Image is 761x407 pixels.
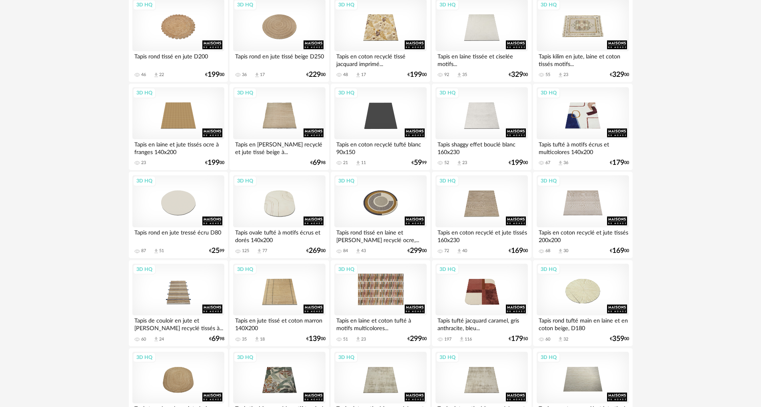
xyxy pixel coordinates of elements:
[435,315,527,331] div: Tapis tufté jacquard caramel, gris anthracite, bleu...
[335,88,358,98] div: 3D HQ
[254,72,260,78] span: Download icon
[436,88,459,98] div: 3D HQ
[533,172,632,258] a: 3D HQ Tapis en coton recyclé et jute tissés 200x200 68 Download icon 30 €16900
[414,160,422,166] span: 59
[209,248,224,254] div: € 99
[233,139,325,155] div: Tapis en [PERSON_NAME] recyclé et jute tissé beige à...
[343,160,348,166] div: 21
[537,315,629,331] div: Tapis rond tufté main en laine et en coton beige, D180
[313,160,321,166] span: 69
[444,337,451,342] div: 197
[133,88,156,98] div: 3D HQ
[537,227,629,243] div: Tapis en coton recyclé et jute tissés 200x200
[361,248,366,254] div: 43
[407,248,427,254] div: € 00
[331,84,430,170] a: 3D HQ Tapis en coton recyclé tufté blanc 90x150 21 Download icon 11 €5999
[212,248,220,254] span: 25
[610,160,629,166] div: € 00
[334,139,426,155] div: Tapis en coton recyclé tufté blanc 90x150
[410,336,422,342] span: 299
[612,72,624,78] span: 329
[132,139,224,155] div: Tapis en laine et jute tissés ocre à franges 140x200
[432,84,531,170] a: 3D HQ Tapis shaggy effet bouclé blanc 160x230 52 Download icon 23 €19900
[436,352,459,363] div: 3D HQ
[509,336,528,342] div: € 50
[410,248,422,254] span: 299
[159,72,164,78] div: 22
[159,337,164,342] div: 24
[141,337,146,342] div: 60
[407,336,427,342] div: € 00
[129,84,228,170] a: 3D HQ Tapis en laine et jute tissés ocre à franges 140x200 23 €19900
[557,248,563,254] span: Download icon
[205,72,224,78] div: € 00
[306,248,326,254] div: € 00
[133,264,156,275] div: 3D HQ
[242,337,247,342] div: 35
[234,88,257,98] div: 3D HQ
[230,172,329,258] a: 3D HQ Tapis ovale tufté à motifs écrus et dorés 140x200 125 Download icon 77 €26900
[557,72,563,78] span: Download icon
[511,336,523,342] span: 179
[331,260,430,347] a: 3D HQ Tapis en laine et coton tufté à motifs multicolores... 51 Download icon 23 €29900
[335,176,358,186] div: 3D HQ
[537,88,560,98] div: 3D HQ
[456,248,462,254] span: Download icon
[230,260,329,347] a: 3D HQ Tapis en jute tissé et coton marron 140X200 35 Download icon 18 €13900
[533,260,632,347] a: 3D HQ Tapis rond tufté main en laine et en coton beige, D180 60 Download icon 32 €35900
[511,160,523,166] span: 199
[335,352,358,363] div: 3D HQ
[133,352,156,363] div: 3D HQ
[132,227,224,243] div: Tapis rond en jute tressé écru D80
[435,227,527,243] div: Tapis en coton recyclé et jute tissés 160x230
[462,160,467,166] div: 23
[234,264,257,275] div: 3D HQ
[306,336,326,342] div: € 00
[153,248,159,254] span: Download icon
[612,336,624,342] span: 359
[511,248,523,254] span: 169
[407,72,427,78] div: € 00
[432,172,531,258] a: 3D HQ Tapis en coton recyclé et jute tissés 160x230 72 Download icon 40 €16900
[212,336,220,342] span: 69
[234,352,257,363] div: 3D HQ
[310,160,326,166] div: € 98
[132,51,224,67] div: Tapis rond tissé en jute D200
[234,176,257,186] div: 3D HQ
[208,160,220,166] span: 199
[465,337,472,342] div: 116
[435,139,527,155] div: Tapis shaggy effet bouclé blanc 160x230
[563,160,568,166] div: 36
[129,260,228,347] a: 3D HQ Tapis de couloir en jute et [PERSON_NAME] recyclé tissés à... 60 Download icon 24 €6998
[129,172,228,258] a: 3D HQ Tapis rond en jute tressé écru D80 87 Download icon 51 €2599
[242,72,247,78] div: 36
[563,72,568,78] div: 23
[153,72,159,78] span: Download icon
[331,172,430,258] a: 3D HQ Tapis rond tissé en laine et [PERSON_NAME] recyclé ocre,... 84 Download icon 43 €29900
[610,72,629,78] div: € 00
[209,336,224,342] div: € 98
[509,160,528,166] div: € 00
[612,248,624,254] span: 169
[432,260,531,347] a: 3D HQ Tapis tufté jacquard caramel, gris anthracite, bleu... 197 Download icon 116 €17950
[545,72,550,78] div: 55
[153,336,159,342] span: Download icon
[462,72,467,78] div: 35
[456,72,462,78] span: Download icon
[533,84,632,170] a: 3D HQ Tapis tufté à motifs écrus et multicolores 140x200 67 Download icon 36 €17900
[208,72,220,78] span: 199
[511,72,523,78] span: 329
[537,51,629,67] div: Tapis kilim en jute, laine et coton tissés motifs...
[233,227,325,243] div: Tapis ovale tufté à motifs écrus et dorés 140x200
[610,248,629,254] div: € 00
[132,315,224,331] div: Tapis de couloir en jute et [PERSON_NAME] recyclé tissés à...
[411,160,427,166] div: € 99
[233,51,325,67] div: Tapis rond en jute tissé beige D250
[233,315,325,331] div: Tapis en jute tissé et coton marron 140X200
[444,248,449,254] div: 72
[205,160,224,166] div: € 00
[254,336,260,342] span: Download icon
[242,248,249,254] div: 125
[545,248,550,254] div: 68
[537,139,629,155] div: Tapis tufté à motifs écrus et multicolores 140x200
